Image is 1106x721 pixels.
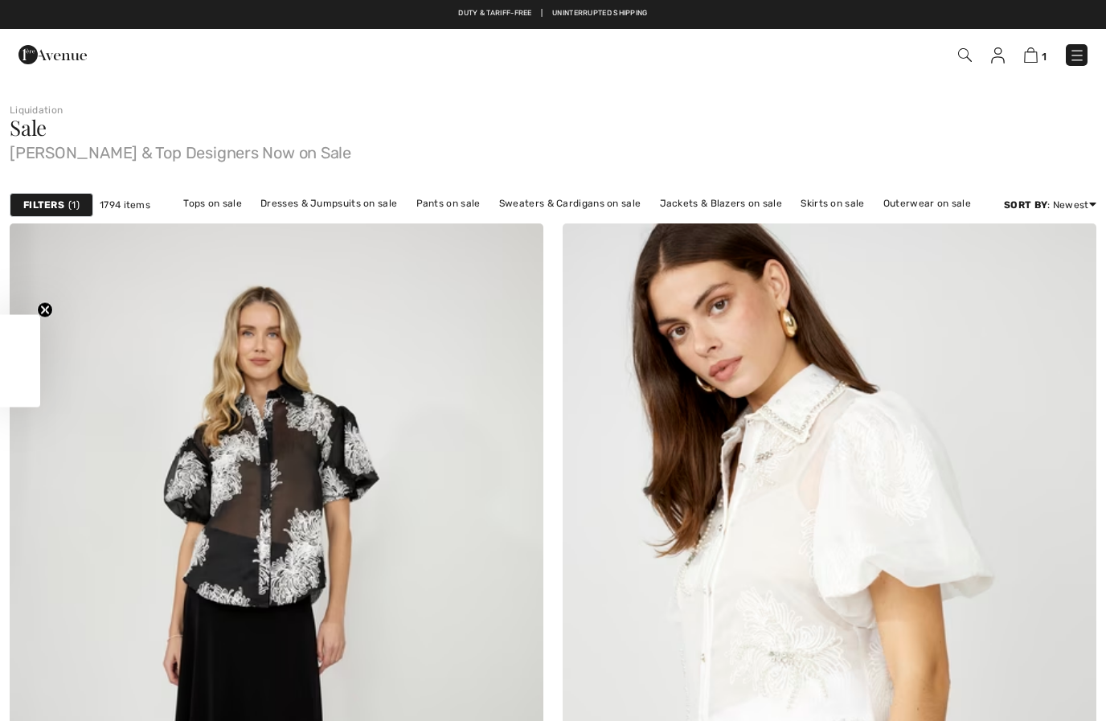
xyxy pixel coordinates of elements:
[793,193,872,214] a: Skirts on sale
[10,113,47,141] span: Sale
[37,301,53,317] button: Close teaser
[10,104,63,116] a: Liquidation
[175,193,250,214] a: Tops on sale
[1042,51,1047,63] span: 1
[18,46,87,61] a: 1ère Avenue
[958,48,972,62] img: Search
[23,198,64,212] strong: Filters
[491,193,649,214] a: Sweaters & Cardigans on sale
[100,198,150,212] span: 1794 items
[1004,199,1047,211] strong: Sort By
[1024,47,1038,63] img: Shopping Bag
[1024,45,1047,64] a: 1
[68,198,80,212] span: 1
[1004,198,1096,212] div: : Newest
[991,47,1005,63] img: My Info
[875,193,979,214] a: Outerwear on sale
[1069,47,1085,63] img: Menu
[18,39,87,71] img: 1ère Avenue
[10,138,1096,161] span: [PERSON_NAME] & Top Designers Now on Sale
[252,193,405,214] a: Dresses & Jumpsuits on sale
[408,193,489,214] a: Pants on sale
[652,193,791,214] a: Jackets & Blazers on sale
